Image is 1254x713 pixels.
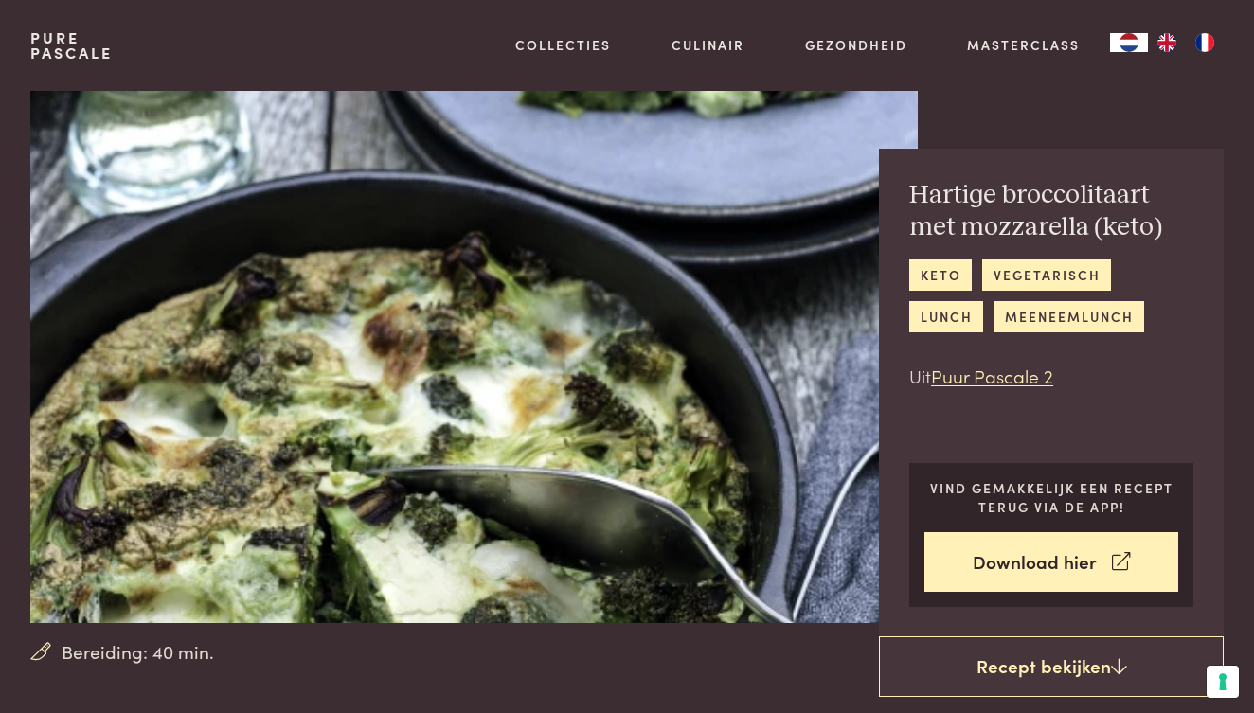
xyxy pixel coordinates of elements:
[1110,33,1148,52] div: Language
[909,179,1193,244] h2: Hartige broccolitaart met mozzarella (keto)
[1207,666,1239,698] button: Uw voorkeuren voor toestemming voor trackingtechnologieën
[1148,33,1186,52] a: EN
[62,638,214,666] span: Bereiding: 40 min.
[909,363,1193,390] p: Uit
[1110,33,1224,52] aside: Language selected: Nederlands
[909,259,972,291] a: keto
[30,91,918,623] img: Hartige broccolitaart met mozzarella (keto)
[982,259,1111,291] a: vegetarisch
[931,363,1053,388] a: Puur Pascale 2
[1148,33,1224,52] ul: Language list
[967,35,1080,55] a: Masterclass
[672,35,744,55] a: Culinair
[30,30,113,61] a: PurePascale
[994,301,1144,332] a: meeneemlunch
[909,301,983,332] a: lunch
[924,532,1178,592] a: Download hier
[924,478,1178,517] p: Vind gemakkelijk een recept terug via de app!
[805,35,907,55] a: Gezondheid
[879,636,1224,697] a: Recept bekijken
[1186,33,1224,52] a: FR
[1110,33,1148,52] a: NL
[515,35,611,55] a: Collecties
